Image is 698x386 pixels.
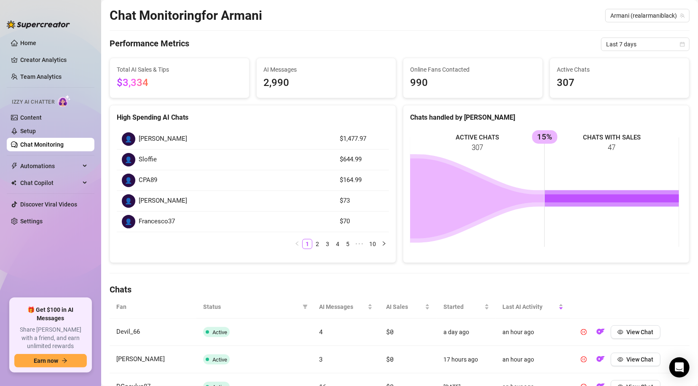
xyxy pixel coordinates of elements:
[340,217,384,227] article: $70
[295,241,300,246] span: left
[20,176,80,190] span: Chat Copilot
[292,239,302,249] li: Previous Page
[503,302,557,311] span: Last AI Activity
[594,353,607,366] button: OF
[110,8,262,24] h2: Chat Monitoring for Armani
[594,325,607,339] button: OF
[122,194,135,208] div: 👤
[20,159,80,173] span: Automations
[11,163,18,169] span: thunderbolt
[139,134,187,144] span: [PERSON_NAME]
[617,329,623,335] span: eye
[367,239,379,249] a: 10
[12,98,54,106] span: Izzy AI Chatter
[410,75,536,91] span: 990
[116,328,140,335] span: Devil_66
[203,302,299,311] span: Status
[122,153,135,166] div: 👤
[20,73,62,80] a: Team Analytics
[333,239,342,249] a: 4
[212,329,227,335] span: Active
[353,239,366,249] li: Next 5 Pages
[117,112,389,123] div: High Spending AI Chats
[386,302,423,311] span: AI Sales
[353,239,366,249] span: •••
[139,196,187,206] span: [PERSON_NAME]
[557,65,682,74] span: Active Chats
[610,9,685,22] span: Armani (realarmaniblack)
[62,358,67,364] span: arrow-right
[343,239,352,249] a: 5
[340,196,384,206] article: $73
[581,329,587,335] span: pause-circle
[139,175,157,185] span: CPA89
[594,330,607,337] a: OF
[313,295,380,319] th: AI Messages
[381,241,387,246] span: right
[312,239,322,249] li: 2
[14,326,87,351] span: Share [PERSON_NAME] with a friend, and earn unlimited rewards
[437,295,496,319] th: Started
[212,357,227,363] span: Active
[122,174,135,187] div: 👤
[319,302,366,311] span: AI Messages
[437,319,496,346] td: a day ago
[139,217,175,227] span: Francesco37
[596,327,605,336] img: OF
[379,239,389,249] button: right
[319,327,323,336] span: 4
[627,329,654,335] span: View Chat
[110,295,196,319] th: Fan
[58,95,71,107] img: AI Chatter
[20,114,42,121] a: Content
[20,40,36,46] a: Home
[139,155,157,165] span: Sloffie
[34,357,58,364] span: Earn now
[627,356,654,363] span: View Chat
[319,355,323,363] span: 3
[322,239,333,249] li: 3
[20,53,88,67] a: Creator Analytics
[496,319,570,346] td: an hour ago
[581,357,587,362] span: pause-circle
[117,77,148,88] span: $3,334
[669,357,690,378] div: Open Intercom Messenger
[20,218,43,225] a: Settings
[606,38,685,51] span: Last 7 days
[443,302,482,311] span: Started
[122,132,135,146] div: 👤
[263,65,389,74] span: AI Messages
[386,355,393,363] span: $0
[7,20,70,29] img: logo-BBDzfeDw.svg
[110,38,189,51] h4: Performance Metrics
[117,65,242,74] span: Total AI Sales & Tips
[116,355,165,363] span: [PERSON_NAME]
[122,215,135,228] div: 👤
[366,239,379,249] li: 10
[386,327,393,336] span: $0
[301,300,309,313] span: filter
[496,346,570,373] td: an hour ago
[496,295,570,319] th: Last AI Activity
[680,13,685,18] span: team
[263,75,389,91] span: 2,990
[303,304,308,309] span: filter
[410,65,536,74] span: Online Fans Contacted
[292,239,302,249] button: left
[680,42,685,47] span: calendar
[110,284,690,295] h4: Chats
[340,155,384,165] article: $644.99
[323,239,332,249] a: 3
[379,295,437,319] th: AI Sales
[20,141,64,148] a: Chat Monitoring
[557,75,682,91] span: 307
[303,239,312,249] a: 1
[14,354,87,367] button: Earn nowarrow-right
[410,112,682,123] div: Chats handled by [PERSON_NAME]
[379,239,389,249] li: Next Page
[611,325,660,339] button: View Chat
[20,128,36,134] a: Setup
[333,239,343,249] li: 4
[596,355,605,363] img: OF
[340,175,384,185] article: $164.99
